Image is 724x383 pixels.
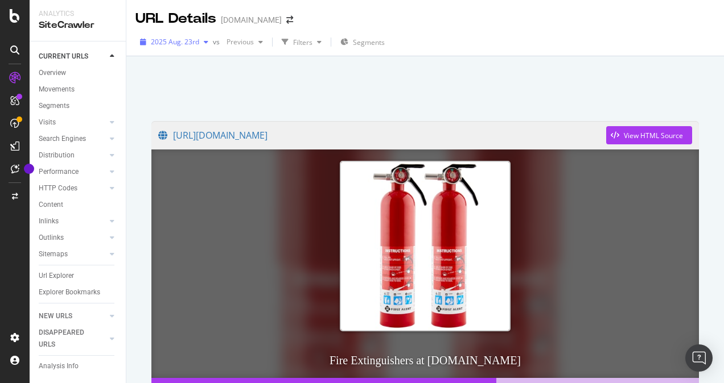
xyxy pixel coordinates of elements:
span: 2025 Aug. 23rd [151,37,199,47]
div: Outlinks [39,232,64,244]
div: View HTML Source [624,131,683,140]
div: Segments [39,100,69,112]
a: Analysis Info [39,360,118,372]
a: Sitemaps [39,248,106,260]
div: Explorer Bookmarks [39,286,100,298]
button: Previous [222,33,268,51]
h3: Fire Extinguishers at [DOMAIN_NAME] [151,343,699,378]
div: Sitemaps [39,248,68,260]
div: Content [39,199,63,211]
img: Fire Extinguishers at Lowes.com [340,161,511,331]
a: NEW URLS [39,310,106,322]
a: [URL][DOMAIN_NAME] [158,121,606,149]
a: Visits [39,116,106,128]
div: Analysis Info [39,360,79,372]
div: DISAPPEARED URLS [39,327,96,351]
div: Distribution [39,149,75,161]
span: vs [213,37,222,47]
div: Visits [39,116,56,128]
div: NEW URLS [39,310,72,322]
a: CURRENT URLS [39,51,106,63]
a: Explorer Bookmarks [39,286,118,298]
a: HTTP Codes [39,182,106,194]
a: DISAPPEARED URLS [39,327,106,351]
div: Search Engines [39,133,86,145]
div: Filters [293,38,312,47]
a: Movements [39,84,118,95]
a: Segments [39,100,118,112]
button: 2025 Aug. 23rd [135,33,213,51]
div: URL Details [135,9,216,28]
a: Distribution [39,149,106,161]
div: Performance [39,166,79,178]
div: Url Explorer [39,270,74,282]
div: SiteCrawler [39,19,117,32]
div: [DOMAIN_NAME] [221,14,282,26]
span: Previous [222,37,254,47]
a: Inlinks [39,215,106,227]
div: Movements [39,84,75,95]
div: Analytics [39,9,117,19]
a: Url Explorer [39,270,118,282]
div: Inlinks [39,215,59,227]
button: Segments [336,33,389,51]
a: Search Engines [39,133,106,145]
div: HTTP Codes [39,182,77,194]
a: Outlinks [39,232,106,244]
div: arrow-right-arrow-left [286,16,293,24]
span: Segments [353,38,385,47]
a: Overview [39,67,118,79]
a: Performance [39,166,106,178]
div: Overview [39,67,66,79]
div: Open Intercom Messenger [685,344,713,372]
div: CURRENT URLS [39,51,88,63]
button: View HTML Source [606,126,692,144]
a: Content [39,199,118,211]
div: Tooltip anchor [24,164,34,174]
button: Filters [277,33,326,51]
